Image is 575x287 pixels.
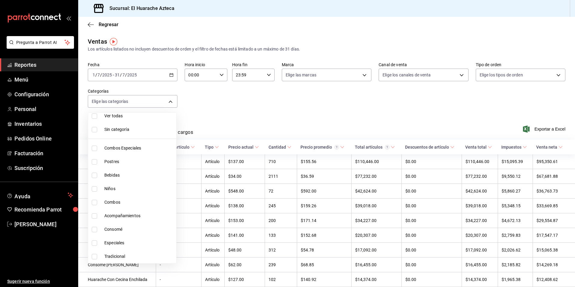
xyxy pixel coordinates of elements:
span: Sin categoría [104,126,174,133]
span: Acompañamientos [104,213,174,219]
span: Tradicional [104,253,174,260]
span: Combos Especiales [104,145,174,151]
span: Consomé [104,226,174,233]
span: Ver todas [104,113,174,119]
span: Especiales [104,240,174,246]
span: Combos [104,199,174,205]
span: Niños [104,186,174,192]
img: Tooltip marker [110,38,117,45]
span: Bebidas [104,172,174,178]
span: Postres [104,159,174,165]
